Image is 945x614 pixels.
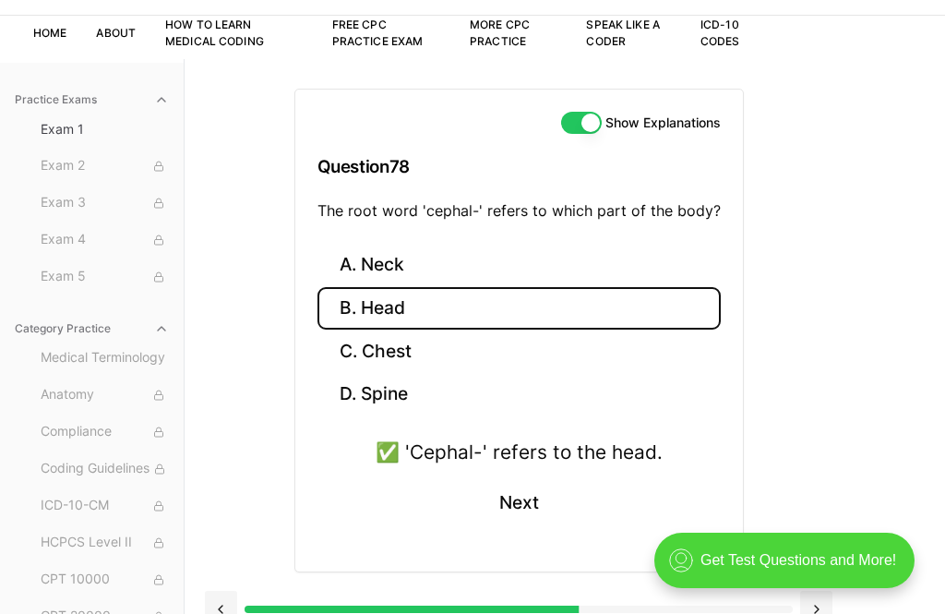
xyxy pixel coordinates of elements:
[586,18,659,48] a: Speak Like a Coder
[41,533,169,553] span: HCPCS Level II
[317,199,721,222] p: The root word 'cephal-' refers to which part of the body?
[33,491,176,521] button: ICD-10-CM
[33,380,176,410] button: Anatomy
[33,151,176,181] button: Exam 2
[33,343,176,373] button: Medical Terminology
[33,454,176,484] button: Coding Guidelines
[317,244,721,287] button: A. Neck
[7,85,176,114] button: Practice Exams
[41,570,169,590] span: CPT 10000
[33,565,176,595] button: CPT 10000
[33,26,66,40] a: Home
[41,459,169,479] span: Coding Guidelines
[470,18,530,48] a: More CPC Practice
[476,478,560,528] button: Next
[41,385,169,405] span: Anatomy
[41,267,169,287] span: Exam 5
[33,225,176,255] button: Exam 4
[41,120,169,138] span: Exam 1
[376,438,663,466] div: ✅ 'Cephal-' refers to the head.
[33,114,176,144] button: Exam 1
[96,26,136,40] a: About
[605,116,721,129] label: Show Explanations
[639,524,945,614] iframe: portal-trigger
[41,422,169,442] span: Compliance
[41,193,169,213] span: Exam 3
[33,417,176,447] button: Compliance
[7,314,176,343] button: Category Practice
[317,139,721,194] h3: Question 78
[41,496,169,516] span: ICD-10-CM
[41,230,169,250] span: Exam 4
[41,348,169,368] span: Medical Terminology
[317,330,721,373] button: C. Chest
[165,18,264,48] a: How to Learn Medical Coding
[41,156,169,176] span: Exam 2
[33,262,176,292] button: Exam 5
[33,188,176,218] button: Exam 3
[317,287,721,331] button: B. Head
[33,528,176,558] button: HCPCS Level II
[332,18,424,48] a: Free CPC Practice Exam
[317,373,721,416] button: D. Spine
[700,18,740,48] a: ICD-10 Codes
